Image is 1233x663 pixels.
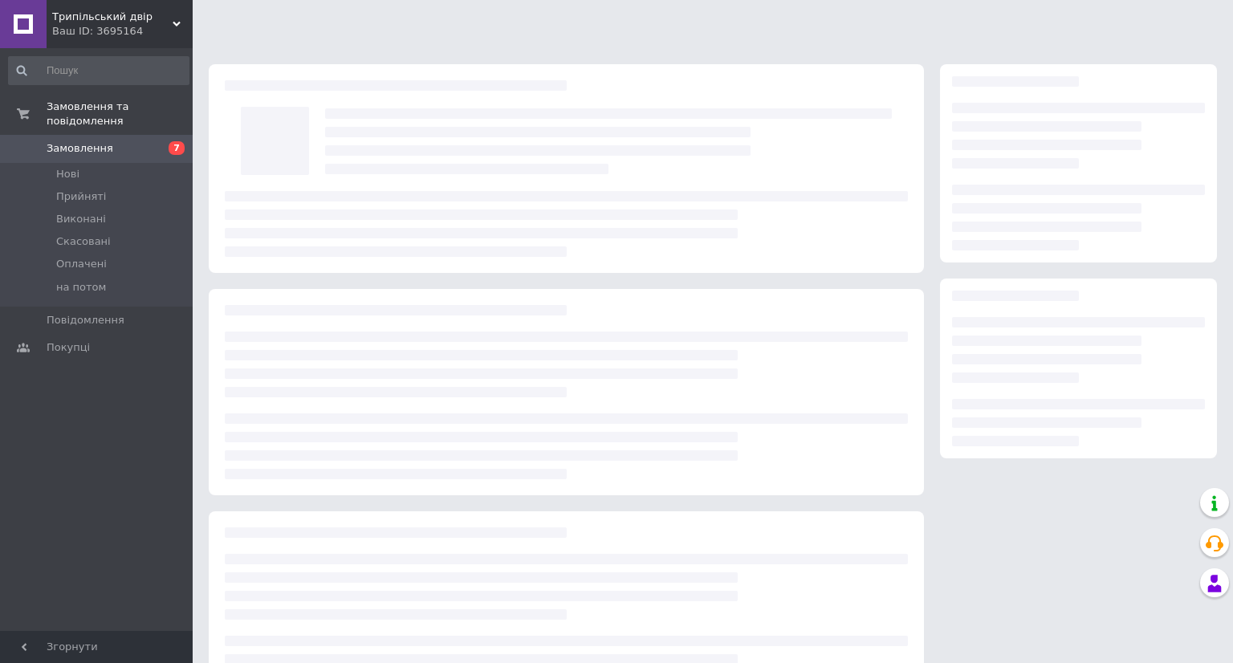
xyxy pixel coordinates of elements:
[56,212,106,226] span: Виконані
[8,56,189,85] input: Пошук
[47,100,193,128] span: Замовлення та повідомлення
[56,280,106,295] span: на потом
[56,257,107,271] span: Оплачені
[47,313,124,327] span: Повідомлення
[169,141,185,155] span: 7
[56,167,79,181] span: Нові
[56,189,106,204] span: Прийняті
[52,24,193,39] div: Ваш ID: 3695164
[47,141,113,156] span: Замовлення
[47,340,90,355] span: Покупці
[52,10,173,24] span: Трипільський двір
[56,234,111,249] span: Скасовані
